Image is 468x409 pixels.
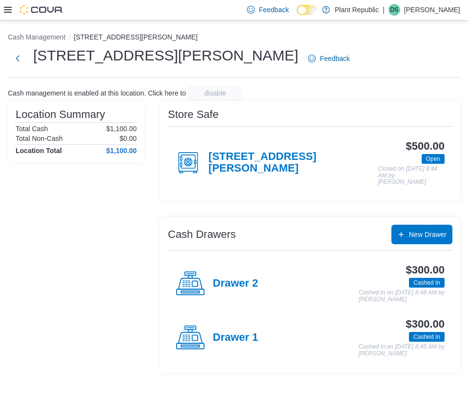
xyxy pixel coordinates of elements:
[409,278,445,288] span: Cashed In
[413,278,440,287] span: Cashed In
[213,331,258,344] h4: Drawer 1
[320,54,349,63] span: Feedback
[16,109,105,120] h3: Location Summary
[8,89,186,97] p: Cash management is enabled at this location. Click here to
[33,46,298,65] h1: [STREET_ADDRESS][PERSON_NAME]
[404,4,460,16] p: [PERSON_NAME]
[208,151,378,175] h4: [STREET_ADDRESS][PERSON_NAME]
[16,147,62,155] h4: Location Total
[413,332,440,341] span: Cashed In
[213,277,258,290] h4: Drawer 2
[388,4,400,16] div: David Shaw
[204,88,226,98] span: disable
[106,125,137,133] p: $1,100.00
[16,135,63,142] h6: Total Non-Cash
[8,49,27,68] button: Next
[378,166,445,186] p: Closed on [DATE] 8:44 AM by [PERSON_NAME]
[297,5,317,15] input: Dark Mode
[409,332,445,342] span: Cashed In
[335,4,379,16] p: Plant Republic
[120,135,137,142] p: $0.00
[188,85,243,101] button: disable
[406,264,445,276] h3: $300.00
[409,230,447,239] span: New Drawer
[406,140,445,152] h3: $500.00
[297,15,297,16] span: Dark Mode
[359,344,445,357] p: Cashed In on [DATE] 8:45 AM by [PERSON_NAME]
[359,290,445,303] p: Cashed In on [DATE] 8:46 AM by [PERSON_NAME]
[406,318,445,330] h3: $300.00
[168,229,236,240] h3: Cash Drawers
[8,33,65,41] button: Cash Management
[422,154,445,164] span: Open
[391,225,452,244] button: New Drawer
[168,109,219,120] h3: Store Safe
[16,125,48,133] h6: Total Cash
[259,5,288,15] span: Feedback
[20,5,63,15] img: Cova
[390,4,399,16] span: DS
[74,33,198,41] button: [STREET_ADDRESS][PERSON_NAME]
[383,4,385,16] p: |
[8,32,460,44] nav: An example of EuiBreadcrumbs
[304,49,353,68] a: Feedback
[426,155,440,163] span: Open
[106,147,137,155] h4: $1,100.00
